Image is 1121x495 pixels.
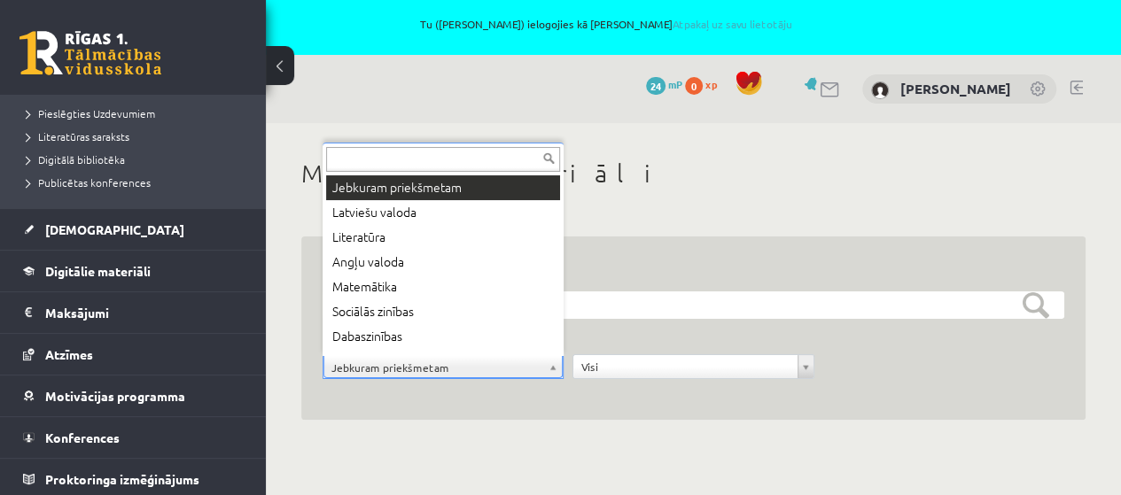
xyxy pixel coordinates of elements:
[326,175,560,200] div: Jebkuram priekšmetam
[326,250,560,275] div: Angļu valoda
[326,225,560,250] div: Literatūra
[326,200,560,225] div: Latviešu valoda
[326,349,560,374] div: Datorika
[326,275,560,299] div: Matemātika
[326,324,560,349] div: Dabaszinības
[326,299,560,324] div: Sociālās zinības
